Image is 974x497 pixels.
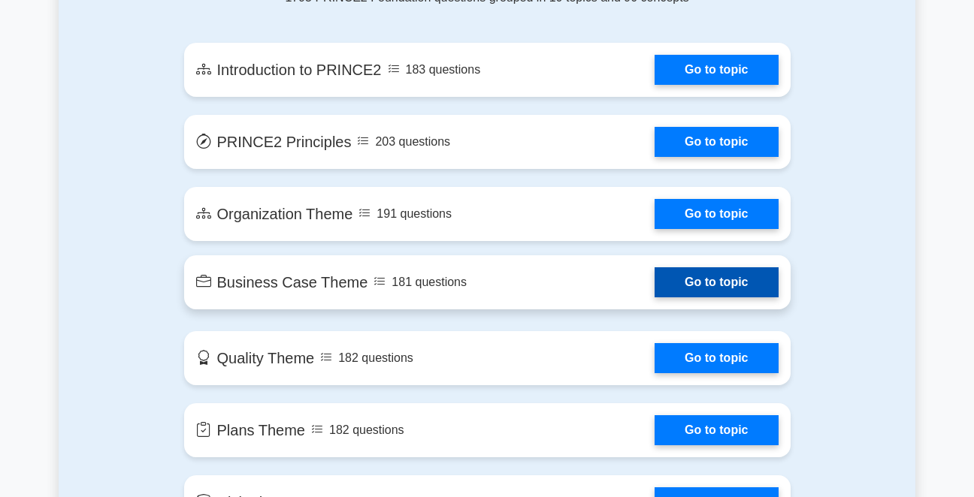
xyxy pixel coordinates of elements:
a: Go to topic [655,127,778,157]
a: Go to topic [655,267,778,297]
a: Go to topic [655,343,778,373]
a: Go to topic [655,199,778,229]
a: Go to topic [655,55,778,85]
a: Go to topic [655,415,778,445]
